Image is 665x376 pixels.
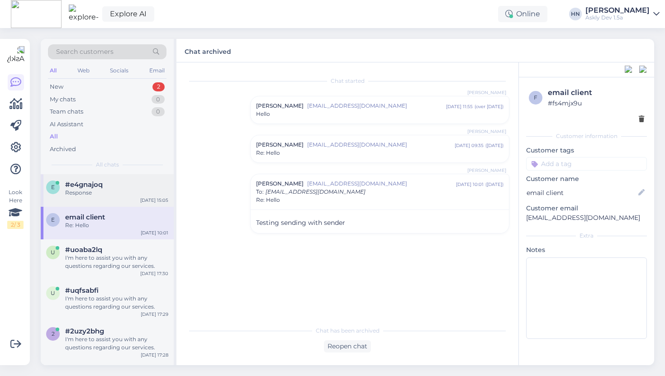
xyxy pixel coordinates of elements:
[108,65,130,76] div: Socials
[50,107,83,116] div: Team chats
[76,65,91,76] div: Web
[51,249,55,256] span: u
[52,330,55,337] span: 2
[152,107,165,116] div: 0
[65,221,168,229] div: Re: Hello
[526,132,647,140] div: Customer information
[152,95,165,104] div: 0
[65,213,105,221] span: email client
[485,181,503,188] div: ( [DATE] )
[548,98,644,108] div: # fs4mjx9u
[307,102,446,110] span: [EMAIL_ADDRESS][DOMAIN_NAME]
[69,5,99,24] img: explore-ai
[266,188,366,195] span: [EMAIL_ADDRESS][DOMAIN_NAME]
[256,102,304,110] span: [PERSON_NAME]
[141,352,168,358] div: [DATE] 17:28
[527,188,636,198] input: Add name
[569,8,582,20] div: HN
[147,65,166,76] div: Email
[50,132,58,141] div: All
[65,254,168,270] div: I'm here to assist you with any questions regarding our services.
[141,229,168,236] div: [DATE] 10:01
[534,94,537,101] span: f
[152,82,165,91] div: 2
[585,14,650,21] div: Askly Dev 1.5a
[51,290,55,296] span: u
[526,213,647,223] p: [EMAIL_ADDRESS][DOMAIN_NAME]
[65,189,168,197] div: Response
[548,87,644,98] div: email client
[185,44,231,57] label: Chat archived
[467,89,506,96] span: [PERSON_NAME]
[526,146,647,155] p: Customer tags
[585,7,660,21] a: [PERSON_NAME]Askly Dev 1.5a
[65,327,104,335] span: #2uzy2bhg
[585,7,650,14] div: [PERSON_NAME]
[456,181,484,188] div: [DATE] 10:01
[56,47,114,57] span: Search customers
[475,103,503,110] div: ( over [DATE] )
[65,181,103,189] span: #e4gnajoq
[50,82,63,91] div: New
[140,197,168,204] div: [DATE] 15:05
[51,184,55,190] span: e
[256,141,304,149] span: [PERSON_NAME]
[485,142,503,149] div: ( [DATE] )
[316,327,380,335] span: Chat has been archived
[256,196,280,204] span: Re: Hello
[467,167,506,174] span: [PERSON_NAME]
[256,219,345,227] span: Testing sending with sender
[324,340,371,352] div: Reopen chat
[625,66,633,74] img: pd
[50,145,76,154] div: Archived
[7,188,24,229] div: Look Here
[526,245,647,255] p: Notes
[307,180,456,188] span: [EMAIL_ADDRESS][DOMAIN_NAME]
[96,161,119,169] span: All chats
[526,174,647,184] p: Customer name
[256,149,280,157] span: Re: Hello
[526,157,647,171] input: Add a tag
[7,221,24,229] div: 2 / 3
[102,6,154,22] a: Explore AI
[639,66,647,74] img: zendesk
[256,110,270,118] span: Hello
[256,188,264,195] span: To :
[50,120,83,129] div: AI Assistant
[65,246,102,254] span: #uoaba2lq
[526,232,647,240] div: Extra
[498,6,547,22] div: Online
[65,335,168,352] div: I'm here to assist you with any questions regarding our services.
[141,311,168,318] div: [DATE] 17:29
[50,95,76,104] div: My chats
[446,103,473,110] div: [DATE] 11:55
[48,65,58,76] div: All
[526,204,647,213] p: Customer email
[7,46,24,63] img: Askly Logo
[65,286,99,295] span: #uqfsabfi
[65,295,168,311] div: I'm here to assist you with any questions regarding our services.
[256,180,304,188] span: [PERSON_NAME]
[455,142,484,149] div: [DATE] 09:35
[307,141,455,149] span: [EMAIL_ADDRESS][DOMAIN_NAME]
[467,128,506,135] span: [PERSON_NAME]
[51,216,55,223] span: e
[140,270,168,277] div: [DATE] 17:30
[185,77,509,85] div: Chat started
